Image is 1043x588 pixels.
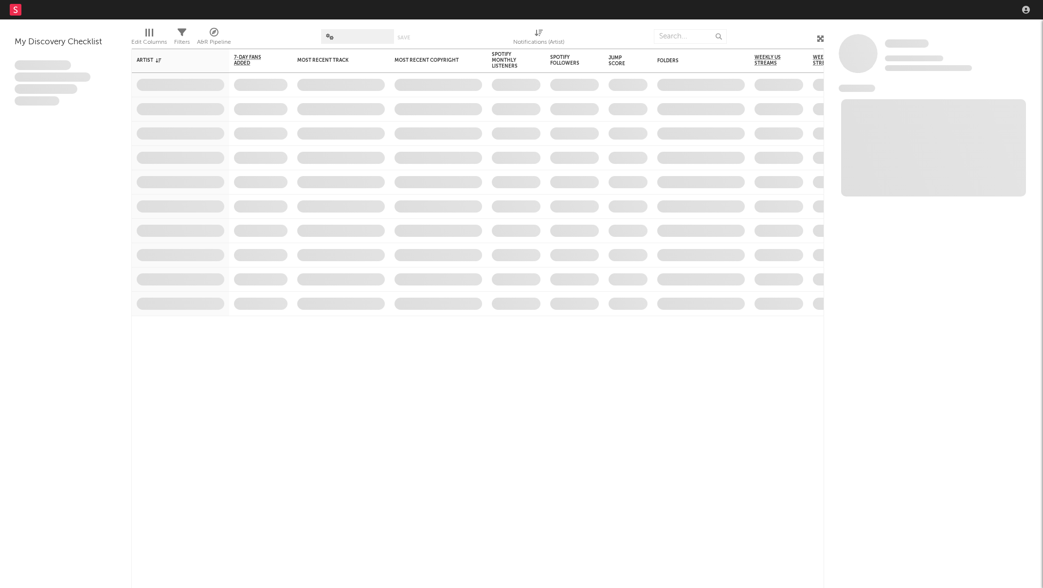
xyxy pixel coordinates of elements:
[197,24,231,53] div: A&R Pipeline
[885,39,929,49] a: Some Artist
[15,60,71,70] span: Lorem ipsum dolor
[174,24,190,53] div: Filters
[654,29,727,44] input: Search...
[197,36,231,48] div: A&R Pipeline
[174,36,190,48] div: Filters
[234,54,273,66] span: 7-Day Fans Added
[657,58,730,64] div: Folders
[885,55,943,61] span: Tracking Since: [DATE]
[550,54,584,66] div: Spotify Followers
[755,54,789,66] span: Weekly US Streams
[885,39,929,48] span: Some Artist
[131,24,167,53] div: Edit Columns
[513,24,564,53] div: Notifications (Artist)
[395,57,468,63] div: Most Recent Copyright
[15,72,90,82] span: Integer aliquet in purus et
[137,57,210,63] div: Artist
[513,36,564,48] div: Notifications (Artist)
[885,65,972,71] span: 0 fans last week
[131,36,167,48] div: Edit Columns
[839,85,875,92] span: News Feed
[15,96,59,106] span: Aliquam viverra
[397,35,410,40] button: Save
[609,55,633,67] div: Jump Score
[15,84,77,94] span: Praesent ac interdum
[492,52,526,69] div: Spotify Monthly Listeners
[813,54,849,66] span: Weekly UK Streams
[297,57,370,63] div: Most Recent Track
[15,36,117,48] div: My Discovery Checklist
